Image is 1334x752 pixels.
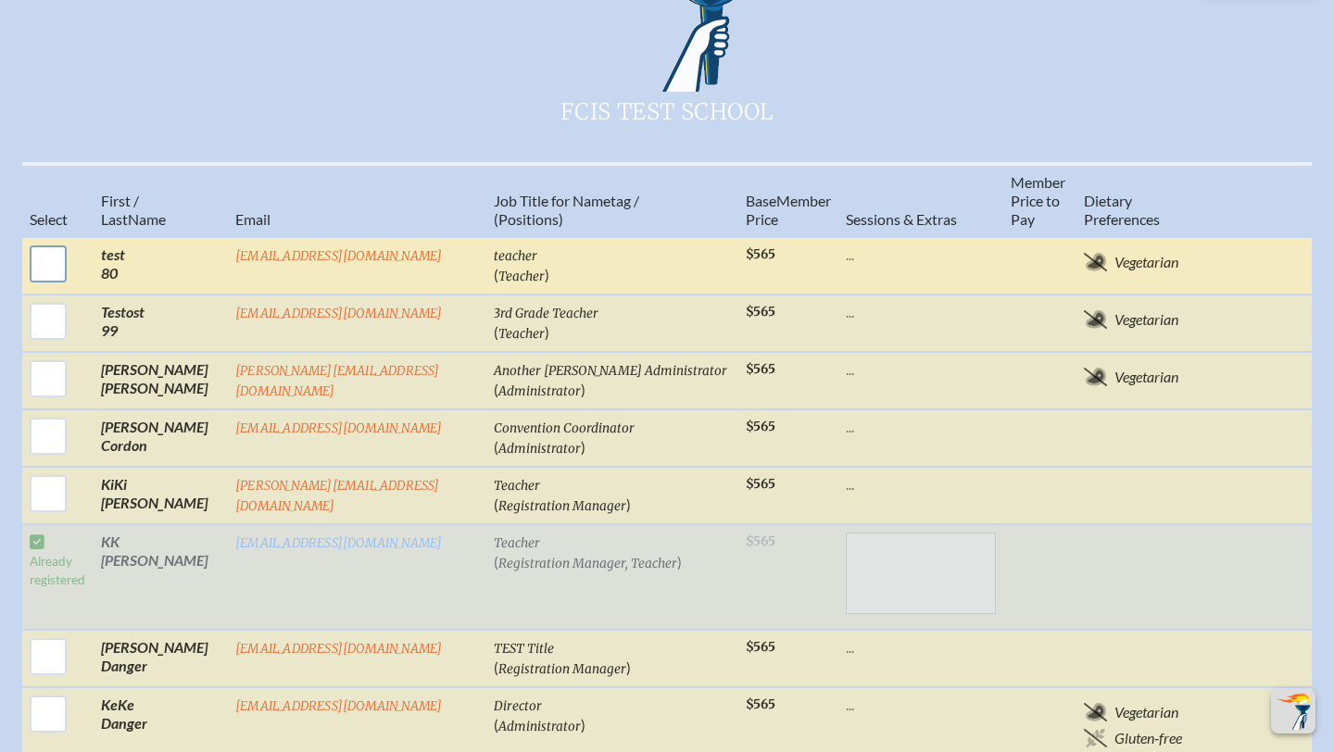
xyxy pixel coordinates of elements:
[818,192,831,209] span: er
[838,164,1003,237] th: Sessions & Extras
[581,438,585,456] span: )
[1114,310,1178,329] span: Vegetarian
[498,498,626,514] span: Registration Manager
[235,363,440,399] a: [PERSON_NAME][EMAIL_ADDRESS][DOMAIN_NAME]
[94,352,228,409] td: [PERSON_NAME] [PERSON_NAME]
[94,524,228,630] td: KK [PERSON_NAME]
[581,381,585,398] span: )
[371,92,963,129] span: FCIS Test School
[746,639,775,655] span: $565
[494,641,554,657] span: TEST Title
[1114,729,1182,747] span: Gluten-free
[494,438,498,456] span: (
[494,323,498,341] span: (
[746,246,775,262] span: $565
[846,638,996,657] p: ...
[1003,164,1076,237] th: Member Price to Pay
[846,696,996,714] p: ...
[626,495,631,513] span: )
[494,306,598,321] span: 3rd Grade Teacher
[846,418,996,436] p: ...
[746,210,778,228] span: Price
[494,698,542,714] span: Director
[498,556,677,571] span: Registration Manager, Teacher
[545,266,549,283] span: )
[94,295,228,352] td: Testost 99
[494,658,498,676] span: (
[1271,689,1315,733] button: Scroll Top
[494,420,635,436] span: Convention Coordinator
[494,266,498,283] span: (
[498,326,545,342] span: Teacher
[746,696,775,712] span: $565
[94,409,228,467] td: [PERSON_NAME] Cordon
[1084,192,1160,228] span: ary Preferences
[498,383,581,399] span: Administrator
[746,476,775,492] span: $565
[94,164,228,237] th: Name
[1114,368,1178,386] span: Vegetarian
[545,323,549,341] span: )
[494,495,498,513] span: (
[235,306,443,321] a: [EMAIL_ADDRESS][DOMAIN_NAME]
[1076,164,1220,237] th: Diet
[30,210,68,228] span: Select
[746,304,775,320] span: $565
[235,478,440,514] a: [PERSON_NAME][EMAIL_ADDRESS][DOMAIN_NAME]
[94,630,228,687] td: [PERSON_NAME] Danger
[498,269,545,284] span: Teacher
[101,210,128,228] span: Last
[738,164,838,237] th: Memb
[746,192,776,209] span: Base
[494,363,727,379] span: Another [PERSON_NAME] Administrator
[94,237,228,295] td: test 80
[101,192,139,209] span: First /
[581,716,585,733] span: )
[846,475,996,494] p: ...
[494,248,537,264] span: teacher
[235,420,443,436] a: [EMAIL_ADDRESS][DOMAIN_NAME]
[235,641,443,657] a: [EMAIL_ADDRESS][DOMAIN_NAME]
[746,361,775,377] span: $565
[1275,693,1312,730] img: To the top
[235,535,443,551] a: [EMAIL_ADDRESS][DOMAIN_NAME]
[846,360,996,379] p: ...
[1114,253,1178,271] span: Vegetarian
[486,164,738,237] th: Job Title for Nametag / (Positions)
[94,467,228,524] td: KiKi [PERSON_NAME]
[228,164,486,237] th: Email
[235,248,443,264] a: [EMAIL_ADDRESS][DOMAIN_NAME]
[746,419,775,434] span: $565
[1114,703,1178,721] span: Vegetarian
[494,553,498,570] span: (
[846,303,996,321] p: ...
[494,716,498,733] span: (
[235,698,443,714] a: [EMAIL_ADDRESS][DOMAIN_NAME]
[498,441,581,457] span: Administrator
[494,478,540,494] span: Teacher
[498,661,626,677] span: Registration Manager
[494,535,540,551] span: Teacher
[677,553,682,570] span: )
[494,381,498,398] span: (
[626,658,631,676] span: )
[846,245,996,264] p: ...
[498,719,581,734] span: Administrator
